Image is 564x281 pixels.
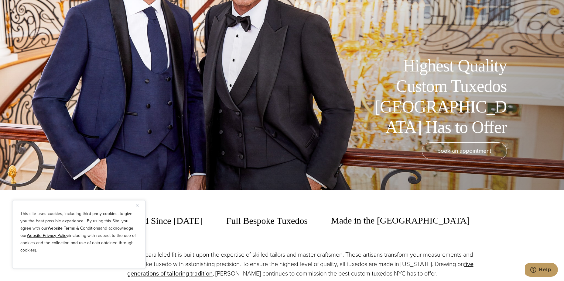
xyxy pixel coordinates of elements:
[136,202,143,209] button: Close
[48,225,100,231] a: Website Terms & Conditions
[94,213,212,228] span: Family Owned Since [DATE]
[85,250,480,278] p: [PERSON_NAME] unparalleled fit is built upon the expertise of skilled tailors and master craftsme...
[525,263,558,278] iframe: Opens a widget where you can chat to one of our agents
[322,213,470,228] span: Made in the [GEOGRAPHIC_DATA]
[370,56,507,137] h1: Highest Quality Custom Tuxedos [GEOGRAPHIC_DATA] Has to Offer
[217,213,317,228] span: Full Bespoke Tuxedos
[422,142,507,159] a: book an appointment
[437,146,491,155] span: book an appointment
[27,232,68,239] a: Website Privacy Policy
[136,204,138,207] img: Close
[20,210,138,254] p: This site uses cookies, including third party cookies, to give you the best possible experience. ...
